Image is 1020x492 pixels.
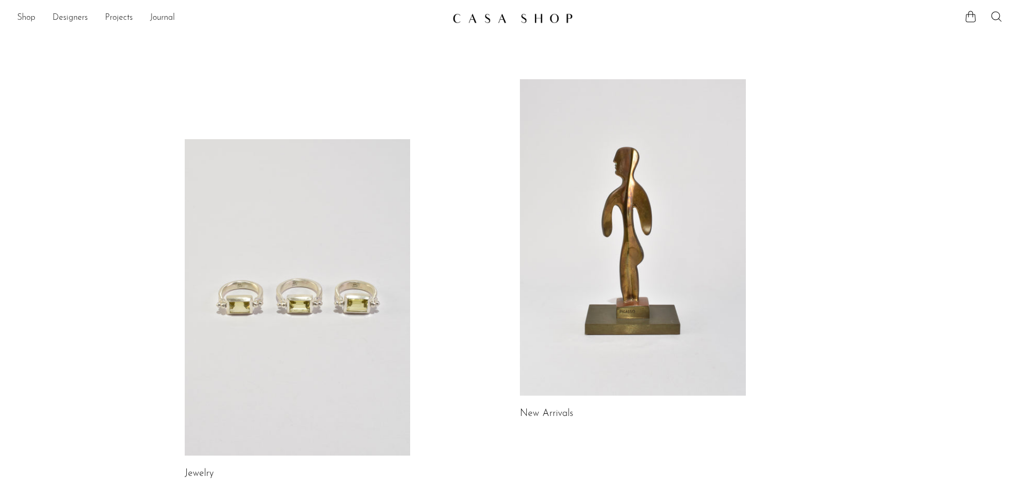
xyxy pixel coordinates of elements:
[185,469,214,479] a: Jewelry
[17,9,444,27] ul: NEW HEADER MENU
[17,9,444,27] nav: Desktop navigation
[52,11,88,25] a: Designers
[150,11,175,25] a: Journal
[105,11,133,25] a: Projects
[17,11,35,25] a: Shop
[520,409,573,419] a: New Arrivals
